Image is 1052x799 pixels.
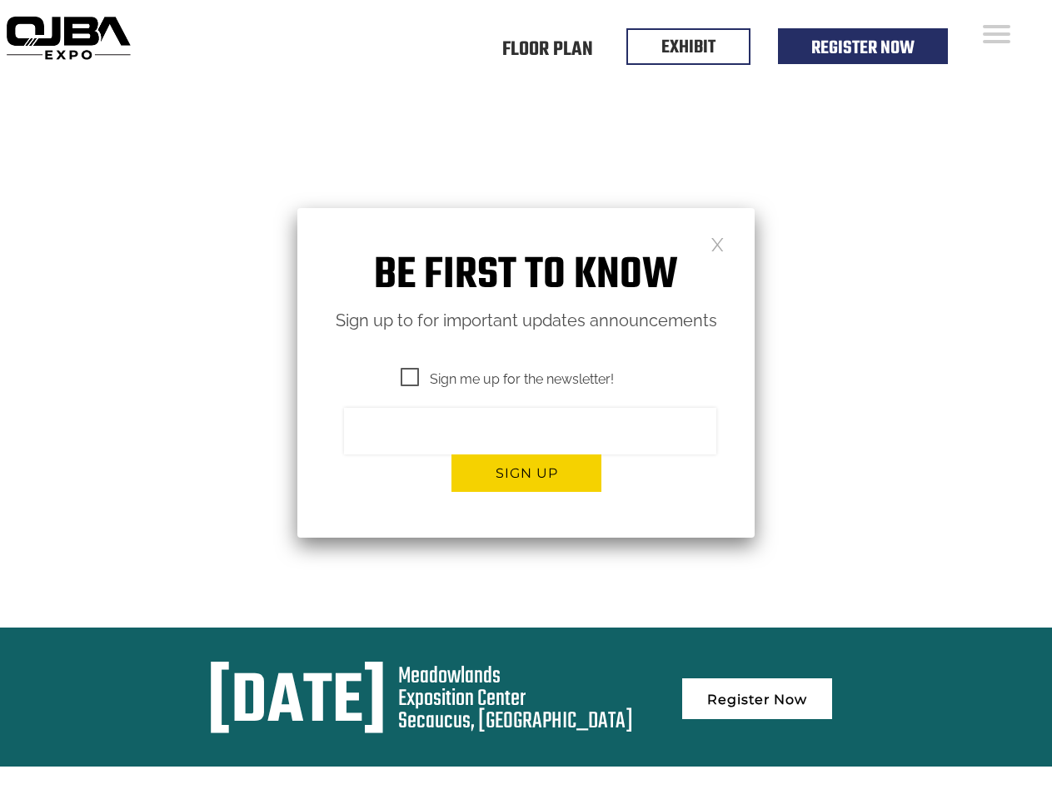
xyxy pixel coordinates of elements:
span: Sign me up for the newsletter! [401,369,614,390]
button: Sign up [451,454,601,492]
a: Register Now [682,678,832,719]
a: Register Now [811,34,915,62]
a: Close [710,236,725,251]
p: Sign up to for important updates announcements [297,306,755,335]
div: Meadowlands Exposition Center Secaucus, [GEOGRAPHIC_DATA] [398,665,633,732]
a: EXHIBIT [661,33,715,62]
div: [DATE] [207,665,386,742]
h1: Be first to know [297,250,755,302]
